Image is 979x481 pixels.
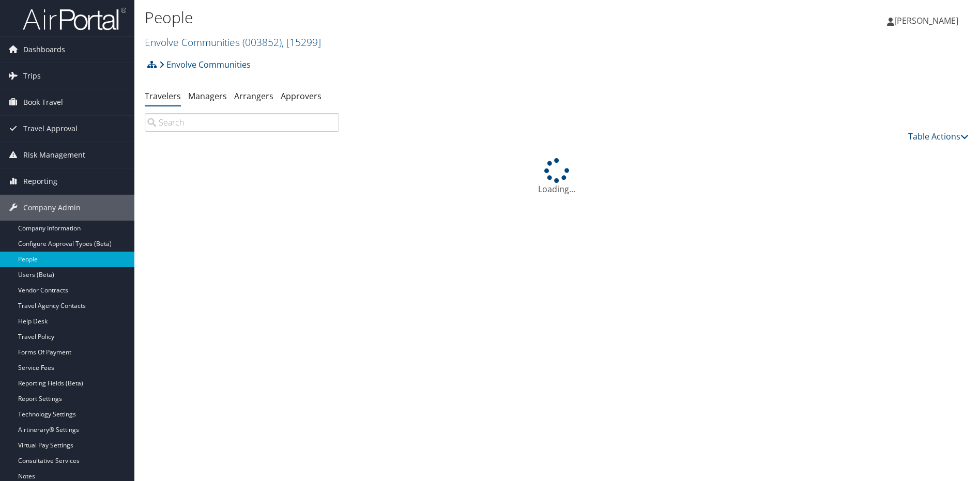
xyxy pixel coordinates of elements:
span: Dashboards [23,37,65,63]
span: , [ 15299 ] [282,35,321,49]
span: ( 003852 ) [242,35,282,49]
span: Risk Management [23,142,85,168]
a: Arrangers [234,90,273,102]
span: Book Travel [23,89,63,115]
img: airportal-logo.png [23,7,126,31]
a: Envolve Communities [159,54,251,75]
a: Approvers [281,90,322,102]
a: Managers [188,90,227,102]
span: Travel Approval [23,116,78,142]
a: [PERSON_NAME] [887,5,969,36]
h1: People [145,7,694,28]
a: Table Actions [908,131,969,142]
a: Envolve Communities [145,35,321,49]
span: Reporting [23,168,57,194]
span: Trips [23,63,41,89]
a: Travelers [145,90,181,102]
span: [PERSON_NAME] [894,15,958,26]
div: Loading... [145,158,969,195]
span: Company Admin [23,195,81,221]
input: Search [145,113,339,132]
